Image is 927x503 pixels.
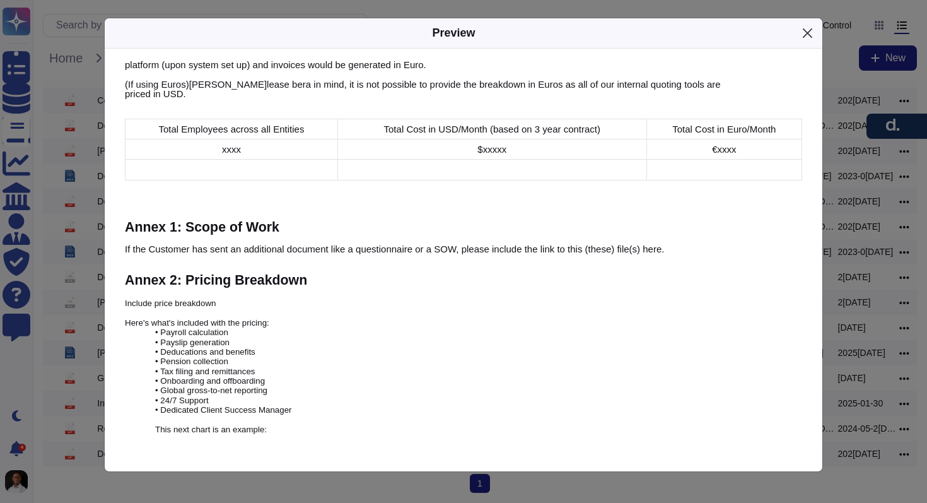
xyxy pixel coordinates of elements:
div: Preview [432,25,475,42]
span: • Tax filing and remittances [155,367,255,376]
button: Close [798,23,817,43]
span: Here's what's included with the pricing: [125,318,269,328]
span: • Payslip generation [155,338,230,347]
span: • Pension collection [155,357,228,366]
span: €xxxx [712,144,736,155]
span: • Dedicated Client Success Manager [155,405,292,415]
span: If the Customer has sent an additional document like a questionnaire or a SOW, please include the... [125,244,664,254]
span: $xxxxx [477,144,506,155]
span: • Onboarding and offboarding [155,376,265,386]
span: Include price breakdown [125,299,216,308]
span: Total Cost in USD/Month (based on 3 year contract) [384,124,601,134]
span: xxxx [222,144,241,155]
span: [PERSON_NAME]lease bera in mind, it is not possible to provide the breakdown in Euros as all of o... [125,79,721,99]
span: • Deducations and benefits [155,347,255,357]
span: Total Cost in Euro/Month [672,124,776,134]
span: This next chart is an example: [155,425,267,434]
span: • 24/7 Support [155,396,209,405]
span: • Global gross-to-net reporting [155,386,267,395]
span: Annex 1: Scope of Work [125,220,279,235]
span: Annex 2: Pricing Breakdown [125,273,307,288]
span: (If using Euros) [125,79,189,90]
span: • Payroll calculation [155,328,228,337]
span: Total Employees across all Entities [158,124,304,134]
